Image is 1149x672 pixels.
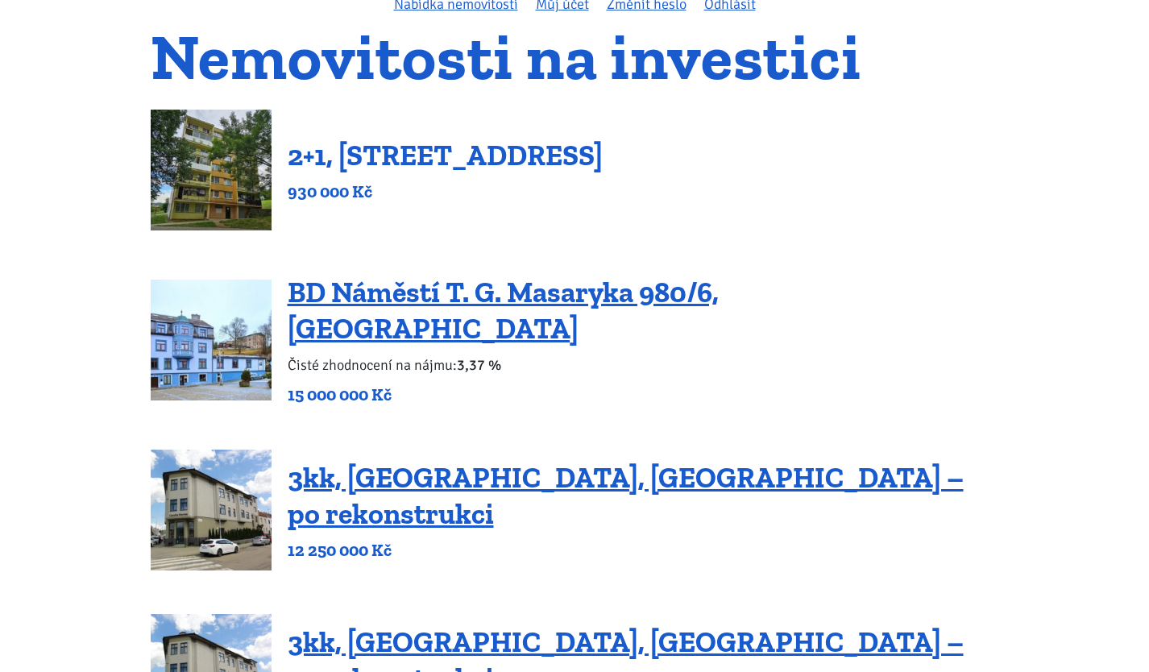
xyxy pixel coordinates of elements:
p: 930 000 Kč [288,180,603,203]
a: 3kk, [GEOGRAPHIC_DATA], [GEOGRAPHIC_DATA] – po rekonstrukci [288,460,964,531]
p: Čisté zhodnocení na nájmu: [288,354,999,376]
h1: Nemovitosti na investici [151,30,999,84]
a: BD Náměstí T. G. Masaryka 980/6, [GEOGRAPHIC_DATA] [288,275,719,346]
b: 3,37 % [457,356,501,374]
p: 12 250 000 Kč [288,539,999,562]
p: 15 000 000 Kč [288,384,999,406]
a: 2+1, [STREET_ADDRESS] [288,138,603,172]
